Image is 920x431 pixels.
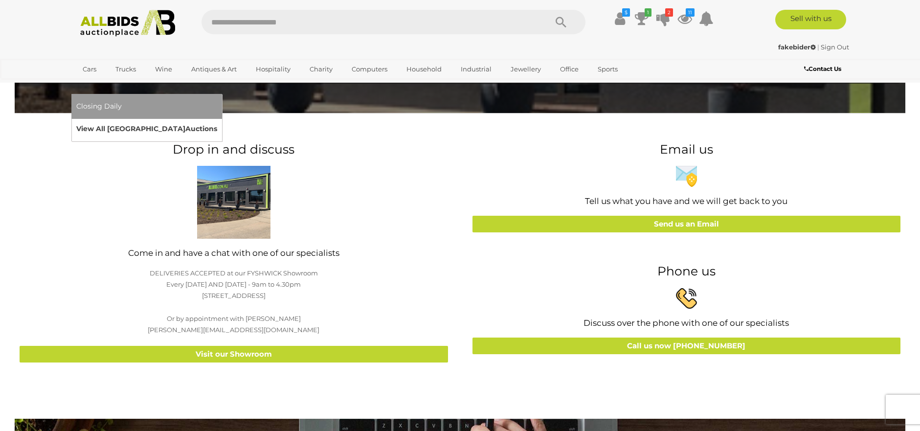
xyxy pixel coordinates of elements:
b: Contact Us [804,65,841,72]
a: Office [554,61,585,77]
p: DELIVERIES ACCEPTED at our FYSHWICK Showroom Every [DATE] AND [DATE] - 9am to 4.30pm [STREET_ADDR... [20,268,448,336]
img: allbids-frontview-384x380.jpg [197,166,270,238]
i: 11 [686,8,695,17]
a: Antiques & Art [185,61,243,77]
i: 1 [645,8,651,17]
a: Cars [76,61,103,77]
i: 2 [665,8,673,17]
h4: Discuss over the phone with one of our specialists [482,318,891,328]
a: [GEOGRAPHIC_DATA] [76,77,158,93]
h4: Come in and have a chat with one of our specialists [29,249,438,258]
h2: Phone us [482,265,891,278]
a: Contact Us [804,64,844,74]
button: Search [537,10,585,34]
a: Trucks [109,61,142,77]
a: Industrial [454,61,498,77]
img: email-secure-384x380.jpg [676,166,697,187]
a: Computers [345,61,394,77]
a: Call us now [PHONE_NUMBER] [472,338,901,355]
a: Sports [591,61,624,77]
a: Household [400,61,448,77]
a: Sign Out [821,43,849,51]
a: Sell with us [775,10,846,29]
h2: Email us [482,143,891,157]
h4: Tell us what you have and we will get back to you [482,197,891,206]
span: | [817,43,819,51]
i: $ [622,8,630,17]
a: 2 [656,10,671,27]
a: Jewellery [504,61,547,77]
img: phone-384x380.jpg [676,288,697,309]
a: Charity [303,61,339,77]
a: 1 [634,10,649,27]
a: 11 [677,10,692,27]
a: Wine [149,61,179,77]
strong: fakebider [778,43,816,51]
a: Send us an Email [472,216,901,233]
h2: Drop in and discuss [29,143,438,157]
a: $ [613,10,628,27]
img: Allbids.com.au [75,10,181,37]
a: Hospitality [249,61,297,77]
a: Visit our Showroom [20,346,448,363]
a: fakebider [778,43,817,51]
